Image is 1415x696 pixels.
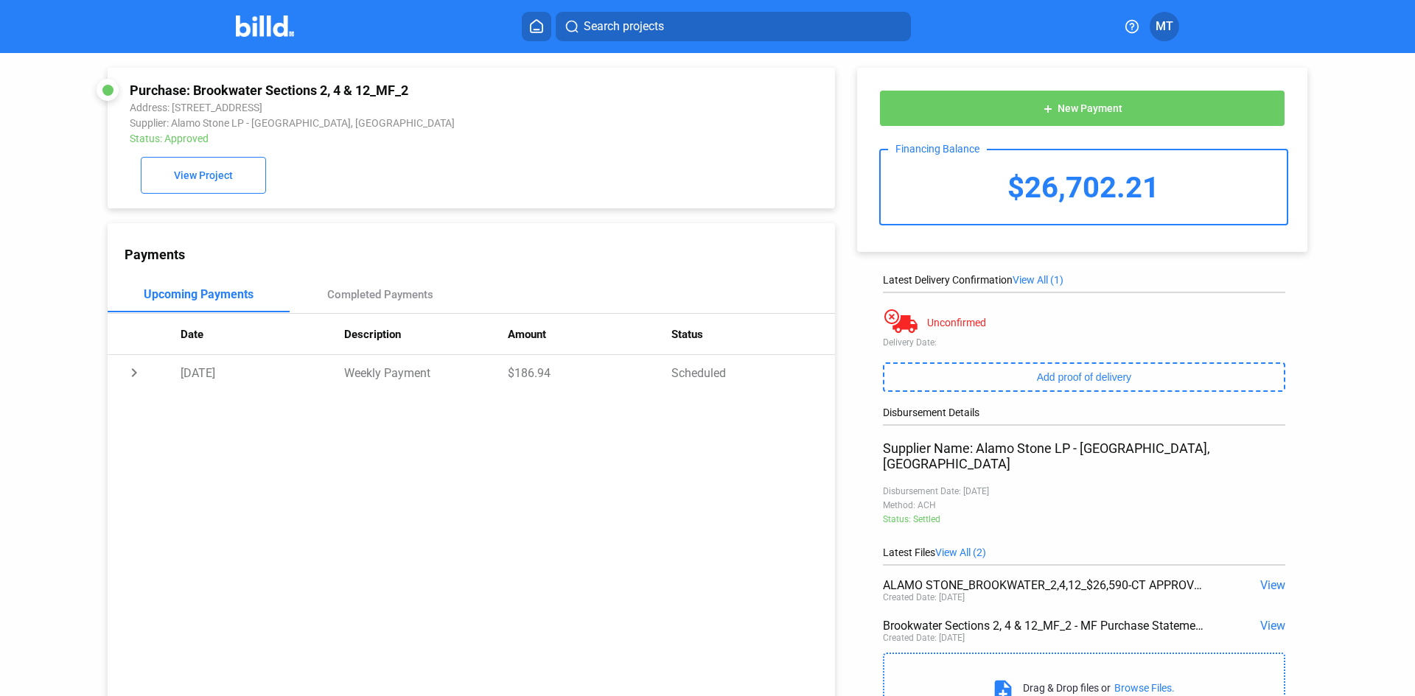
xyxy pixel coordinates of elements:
[883,486,1285,496] div: Disbursement Date: [DATE]
[883,619,1205,633] div: Brookwater Sections 2, 4 & 12_MF_2 - MF Purchase Statement.pdf
[883,274,1285,286] div: Latest Delivery Confirmation
[181,314,344,355] th: Date
[141,157,266,194] button: View Project
[671,314,835,355] th: Status
[881,150,1287,224] div: $26,702.21
[181,355,344,390] td: [DATE]
[130,82,676,98] div: Purchase: Brookwater Sections 2, 4 & 12_MF_2
[174,170,233,182] span: View Project
[883,407,1285,418] div: Disbursement Details
[508,355,671,390] td: $186.94
[584,18,664,35] span: Search projects
[671,355,835,390] td: Scheduled
[1150,12,1179,41] button: MT
[1156,18,1173,35] span: MT
[236,15,294,37] img: Billd Company Logo
[144,287,254,301] div: Upcoming Payments
[556,12,911,41] button: Search projects
[1023,682,1111,694] div: Drag & Drop files or
[1058,103,1122,115] span: New Payment
[883,337,1285,348] div: Delivery Date:
[125,247,835,262] div: Payments
[130,102,676,113] div: Address: [STREET_ADDRESS]
[883,578,1205,592] div: ALAMO STONE_BROOKWATER_2,4,12_$26,590-CT APPROVED
[1260,619,1285,633] span: View
[130,133,676,144] div: Status: Approved
[1042,103,1054,115] mat-icon: add
[927,317,986,328] div: Unconfirmed
[1260,578,1285,592] span: View
[888,143,987,155] div: Financing Balance
[344,355,508,390] td: Weekly Payment
[883,546,1285,558] div: Latest Files
[508,314,671,355] th: Amount
[344,314,508,355] th: Description
[879,90,1285,127] button: New Payment
[883,440,1285,471] div: Supplier Name: Alamo Stone LP - [GEOGRAPHIC_DATA], [GEOGRAPHIC_DATA]
[130,117,676,129] div: Supplier: Alamo Stone LP - [GEOGRAPHIC_DATA], [GEOGRAPHIC_DATA]
[883,592,965,602] div: Created Date: [DATE]
[935,546,986,558] span: View All (2)
[1114,682,1175,694] div: Browse Files.
[883,514,1285,524] div: Status: Settled
[883,362,1285,392] button: Add proof of delivery
[1037,371,1131,383] span: Add proof of delivery
[327,288,433,301] div: Completed Payments
[883,500,1285,510] div: Method: ACH
[883,633,965,643] div: Created Date: [DATE]
[1013,274,1063,286] span: View All (1)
